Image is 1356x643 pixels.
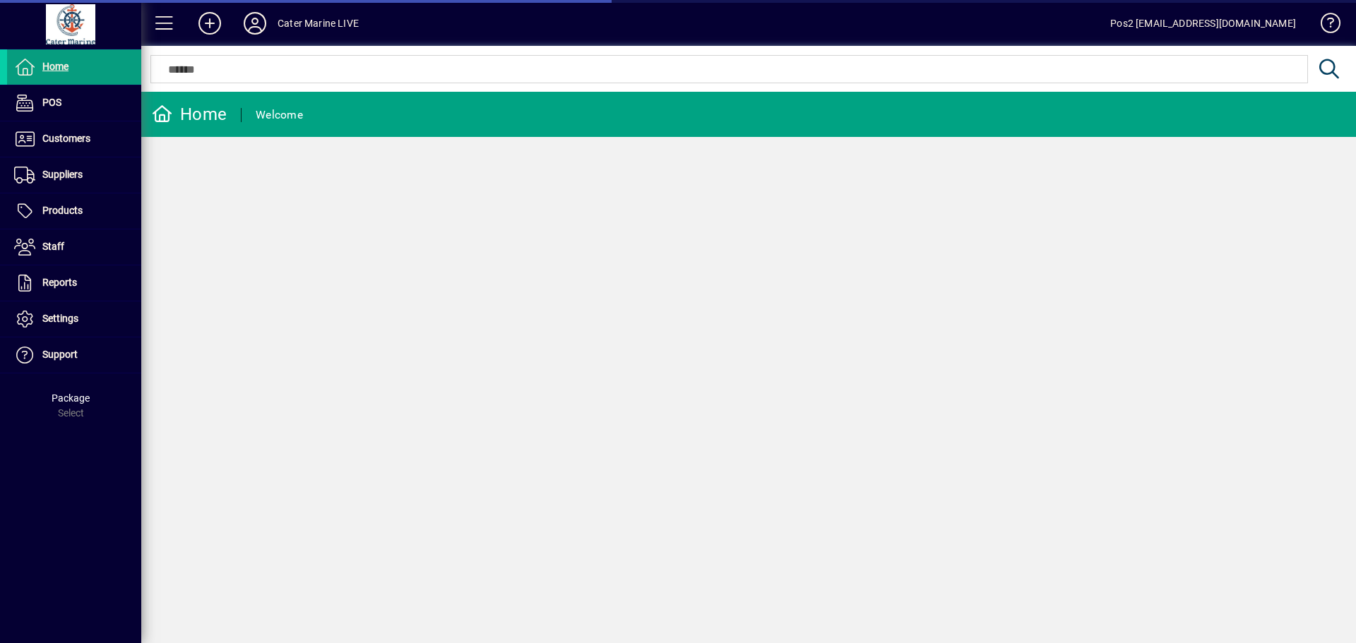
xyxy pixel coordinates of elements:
[256,104,303,126] div: Welcome
[7,121,141,157] a: Customers
[7,337,141,373] a: Support
[278,12,359,35] div: Cater Marine LIVE
[7,85,141,121] a: POS
[1310,3,1338,49] a: Knowledge Base
[7,157,141,193] a: Suppliers
[42,349,78,360] span: Support
[42,205,83,216] span: Products
[42,61,69,72] span: Home
[1110,12,1296,35] div: Pos2 [EMAIL_ADDRESS][DOMAIN_NAME]
[7,301,141,337] a: Settings
[7,265,141,301] a: Reports
[42,277,77,288] span: Reports
[232,11,278,36] button: Profile
[187,11,232,36] button: Add
[7,229,141,265] a: Staff
[42,169,83,180] span: Suppliers
[152,103,227,126] div: Home
[42,133,90,144] span: Customers
[42,97,61,108] span: POS
[42,241,64,252] span: Staff
[7,193,141,229] a: Products
[52,392,90,404] span: Package
[42,313,78,324] span: Settings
